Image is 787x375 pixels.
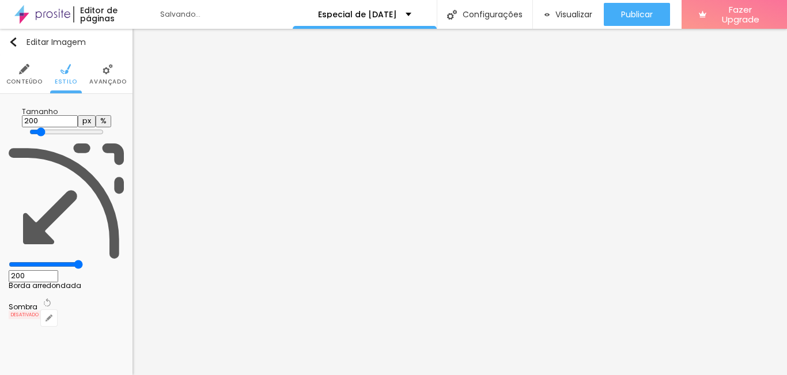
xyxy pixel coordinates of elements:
span: DESATIVADO [9,310,41,319]
span: Visualizar [555,10,592,19]
img: Icone [19,64,29,74]
button: Visualizar [533,3,604,26]
span: Fazer Upgrade [711,5,770,25]
img: Icone [60,64,71,74]
iframe: Editor [133,29,787,375]
button: Publicar [604,3,670,26]
img: view-1.svg [544,10,550,20]
div: Sombra [9,304,41,310]
img: Icone [447,10,457,20]
span: Conteúdo [6,79,43,85]
div: Salvando... [160,11,293,18]
p: Especial de [DATE] [318,10,397,18]
span: Avançado [89,79,126,85]
button: px [78,115,96,127]
div: Editor de páginas [73,6,149,22]
span: Estilo [55,79,77,85]
img: Icone [9,37,18,47]
img: Icone [9,143,124,259]
span: Publicar [621,10,653,19]
button: % [96,115,111,127]
img: Icone [103,64,113,74]
div: Editar Imagem [9,37,86,47]
div: Tamanho [22,108,111,115]
div: Borda arredondada [9,282,124,289]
